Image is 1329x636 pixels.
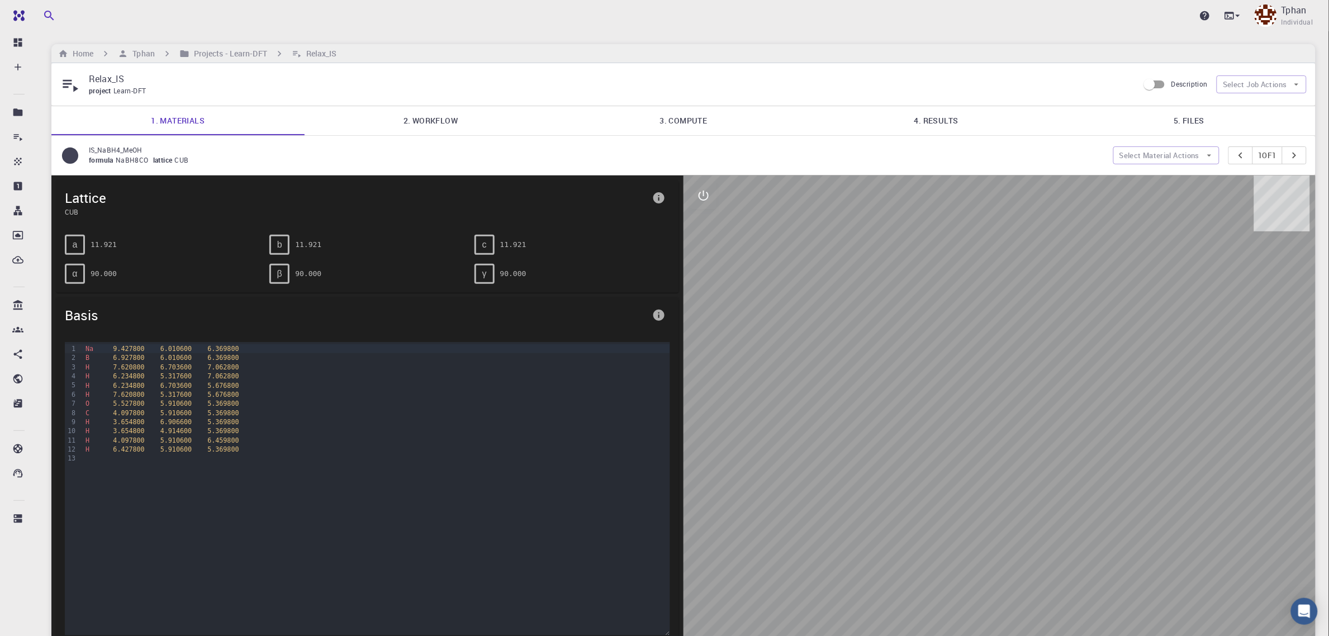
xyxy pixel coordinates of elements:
pre: 90.000 [91,264,117,283]
div: 6 [65,390,77,399]
span: 6.369800 [207,345,239,353]
span: 4.914600 [160,427,192,435]
span: H [86,436,89,444]
span: Learn-DFT [113,86,151,95]
pre: 90.000 [295,264,321,283]
span: 6.703600 [160,363,192,371]
div: 11 [65,436,77,445]
span: CUB [65,207,648,217]
span: H [86,445,89,453]
span: NaBH8CO [116,155,153,164]
span: γ [482,269,487,279]
a: 1. Materials [51,106,304,135]
img: Tphan [1255,4,1277,27]
span: a [73,240,78,250]
nav: breadcrumb [56,48,339,60]
span: 6.010600 [160,345,192,353]
span: 5.369800 [207,427,239,435]
h6: Projects - Learn-DFT [189,48,267,60]
span: H [86,391,89,398]
pre: 11.921 [500,235,526,254]
span: 5.369800 [207,400,239,407]
span: b [277,240,282,250]
span: 6.234800 [113,372,144,380]
div: pager [1228,146,1307,164]
div: 13 [65,454,77,463]
span: 7.620800 [113,363,144,371]
span: 6.234800 [113,382,144,390]
div: Open Intercom Messenger [1291,598,1318,625]
span: 7.062800 [207,372,239,380]
span: Hỗ trợ [24,8,56,18]
span: C [86,409,89,417]
span: c [482,240,487,250]
p: IS_NaBH4_MeOH [89,145,1104,155]
span: 7.062800 [207,363,239,371]
span: H [86,382,89,390]
button: Select Material Actions [1113,146,1219,164]
h6: Home [68,48,93,60]
span: H [86,418,89,426]
span: 5.527800 [113,400,144,407]
span: 6.427800 [113,445,144,453]
div: 8 [65,409,77,417]
span: O [86,400,89,407]
pre: 11.921 [295,235,321,254]
span: project [89,86,113,95]
span: 6.703600 [160,382,192,390]
span: 5.676800 [207,391,239,398]
span: H [86,427,89,435]
span: 5.369800 [207,409,239,417]
span: α [72,269,77,279]
span: H [86,372,89,380]
span: 5.910600 [160,445,192,453]
a: 5. Files [1063,106,1316,135]
a: 4. Results [810,106,1062,135]
span: 5.910600 [160,436,192,444]
pre: 90.000 [500,264,526,283]
span: Basis [65,306,648,324]
span: 6.927800 [113,354,144,362]
span: CUB [174,155,193,164]
div: 5 [65,381,77,390]
p: Relax_IS [89,72,1130,86]
span: β [277,269,282,279]
span: 5.369800 [207,418,239,426]
span: 6.906600 [160,418,192,426]
span: 5.910600 [160,400,192,407]
span: formula [89,155,116,164]
a: 3. Compute [557,106,810,135]
div: 9 [65,417,77,426]
div: 7 [65,399,77,408]
pre: 11.921 [91,235,117,254]
span: Lattice [65,189,648,207]
h6: Relax_IS [302,48,337,60]
span: 5.317600 [160,391,192,398]
div: 10 [65,426,77,435]
span: 6.459800 [207,436,239,444]
div: 1 [65,344,77,353]
button: 1of1 [1252,146,1283,164]
span: 5.910600 [160,409,192,417]
div: 2 [65,353,77,362]
span: H [86,363,89,371]
a: 2. Workflow [304,106,557,135]
span: 5.676800 [207,382,239,390]
img: logo [9,10,25,21]
div: 12 [65,445,77,454]
span: 4.097800 [113,409,144,417]
span: lattice [153,155,175,164]
h6: Tphan [128,48,155,60]
span: Description [1171,79,1208,88]
button: info [648,187,670,209]
span: 3.654800 [113,427,144,435]
span: Na [86,345,93,353]
div: 3 [65,363,77,372]
span: 6.010600 [160,354,192,362]
span: B [86,354,89,362]
p: Tphan [1281,3,1307,17]
span: 7.620800 [113,391,144,398]
div: 4 [65,372,77,381]
span: 4.097800 [113,436,144,444]
span: 9.427800 [113,345,144,353]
